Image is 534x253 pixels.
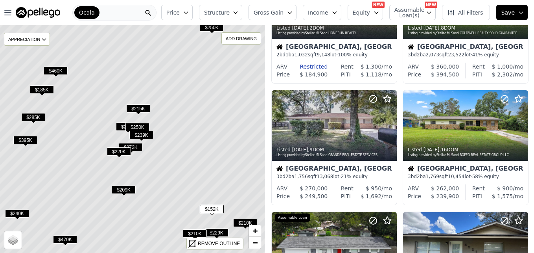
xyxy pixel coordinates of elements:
[5,209,29,218] span: $240K
[317,52,330,58] span: 9,148
[30,86,54,94] span: $185K
[125,123,149,134] div: $250K
[292,25,308,31] time: 2025-09-24 00:00
[408,71,421,78] div: Price
[485,63,523,71] div: /mo
[448,52,464,58] span: 23,522
[341,184,354,192] div: Rent
[276,147,393,153] div: Listed , 9 DOM
[204,9,229,17] span: Structure
[249,225,261,237] a: Zoom in
[107,147,131,156] span: $220K
[116,123,140,134] div: $257K
[408,153,524,158] div: Listing provided by Stellar MLS and BOFFO REAL ESTATE GROUP LLC
[425,2,437,8] div: NEW
[361,63,381,70] span: $ 1,300
[198,240,240,247] div: REMOVE OUTLINE
[366,185,381,192] span: $ 950
[482,71,523,78] div: /mo
[200,23,224,32] span: $250K
[112,186,136,194] span: $209K
[107,147,131,159] div: $220K
[204,229,228,240] div: $229K
[129,131,153,139] span: $239K
[497,185,513,192] span: $ 900
[183,229,207,241] div: $210K
[126,104,150,113] span: $215K
[424,147,440,153] time: 2025-09-10 00:00
[448,174,464,179] span: 10,454
[199,5,242,20] button: Structure
[287,63,328,71] div: Restricted
[4,33,50,46] div: APPRECIATION
[348,5,383,20] button: Equity
[389,5,436,20] button: Assumable Loan(s)
[13,136,37,147] div: $395K
[408,63,419,71] div: ARV
[276,184,287,192] div: ARV
[426,52,439,58] span: 2,073
[472,184,485,192] div: Rent
[408,166,414,172] img: House
[276,31,393,36] div: Listing provided by Stellar MLS and HOMERUN REALTY
[408,25,524,31] div: Listed , 8 DOM
[431,193,459,199] span: $ 239,900
[119,143,143,151] span: $272K
[254,9,284,17] span: Gross Gain
[496,5,528,20] button: Save
[354,184,392,192] div: /mo
[249,237,261,249] a: Zoom out
[276,44,392,52] div: [GEOGRAPHIC_DATA], [GEOGRAPHIC_DATA]
[204,229,228,237] span: $229K
[303,5,341,20] button: Income
[308,9,328,17] span: Income
[295,174,308,179] span: 1,756
[353,9,370,17] span: Equity
[424,25,440,31] time: 2025-09-18 00:00
[126,104,150,116] div: $215K
[276,71,290,78] div: Price
[482,192,523,200] div: /mo
[341,192,351,200] div: PITI
[44,67,68,75] span: $460K
[300,185,328,192] span: $ 270,000
[200,205,224,216] div: $152K
[21,113,45,125] div: $285K
[21,113,45,121] span: $285K
[492,71,513,78] span: $ 2,302
[233,219,257,230] div: $210K
[492,193,513,199] span: $ 1,575
[200,205,224,213] span: $152K
[275,214,310,222] div: Assumable Loan
[361,71,381,78] span: $ 1,118
[276,44,283,50] img: House
[295,52,308,58] span: 1,032
[408,147,524,153] div: Listed , 16 DOM
[485,184,523,192] div: /mo
[431,63,459,70] span: $ 360,000
[431,71,459,78] span: $ 394,500
[53,235,77,244] span: $470K
[351,192,392,200] div: /mo
[408,192,421,200] div: Price
[426,174,439,179] span: 1,769
[408,166,523,173] div: [GEOGRAPHIC_DATA], [GEOGRAPHIC_DATA]
[492,63,513,70] span: $ 1,000
[276,173,392,180] div: 3 bd 2 ba sqft lot · 21% equity
[341,71,351,78] div: PITI
[30,86,54,97] div: $185K
[408,173,523,180] div: 3 bd 2 ba sqft lot · 58% equity
[276,63,287,71] div: ARV
[442,5,490,20] button: All Filters
[351,71,392,78] div: /mo
[13,136,37,144] span: $395K
[276,25,393,31] div: Listed , 2 DOM
[116,123,140,131] span: $257K
[233,219,257,227] span: $210K
[408,44,414,50] img: House
[472,192,482,200] div: PITI
[292,147,308,153] time: 2025-09-17 00:00
[341,63,354,71] div: Rent
[166,9,180,17] span: Price
[317,174,333,179] span: 13,068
